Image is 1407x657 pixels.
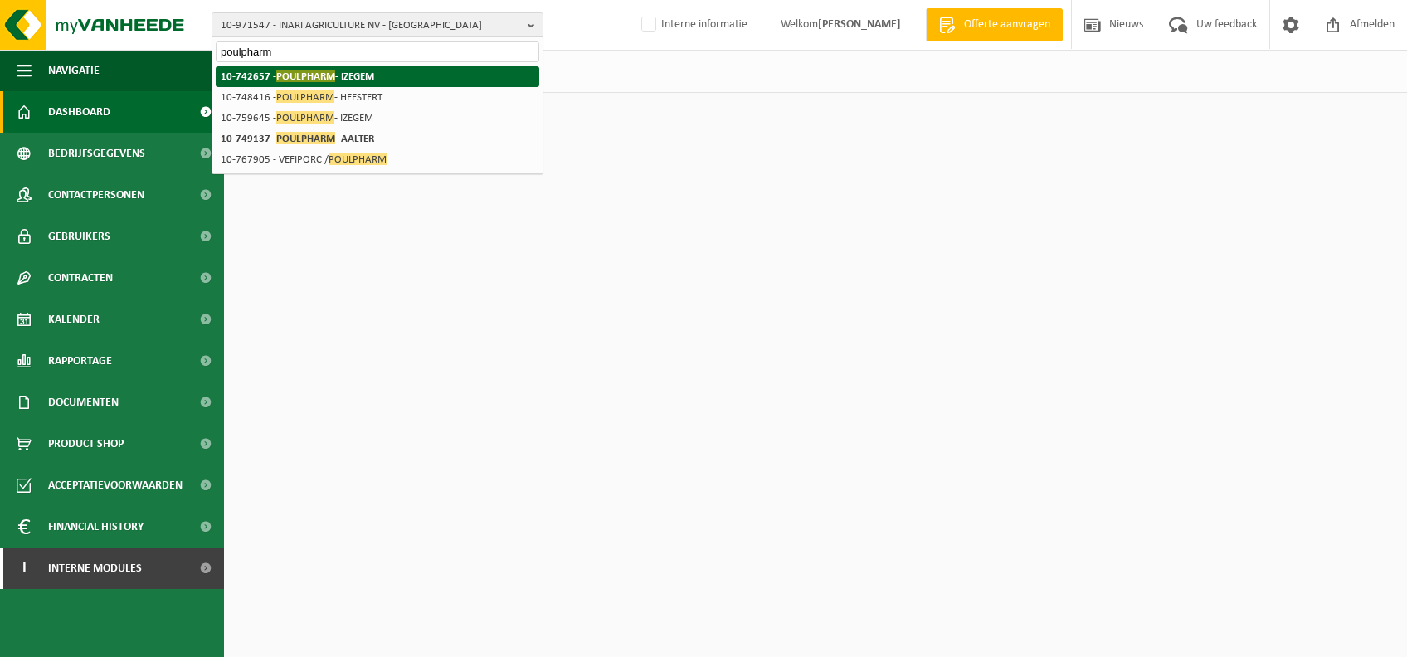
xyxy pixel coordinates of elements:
[48,506,144,547] span: Financial History
[276,90,334,103] span: POULPHARM
[221,70,374,82] strong: 10-742657 - - IZEGEM
[48,340,112,382] span: Rapportage
[276,132,335,144] span: POULPHARM
[48,174,144,216] span: Contactpersonen
[212,12,543,37] button: 10-971547 - INARI AGRICULTURE NV - [GEOGRAPHIC_DATA]
[48,91,110,133] span: Dashboard
[221,132,374,144] strong: 10-749137 - - AALTER
[48,299,100,340] span: Kalender
[276,111,334,124] span: POULPHARM
[48,50,100,91] span: Navigatie
[221,13,521,38] span: 10-971547 - INARI AGRICULTURE NV - [GEOGRAPHIC_DATA]
[48,547,142,589] span: Interne modules
[48,216,110,257] span: Gebruikers
[48,465,183,506] span: Acceptatievoorwaarden
[926,8,1063,41] a: Offerte aanvragen
[48,257,113,299] span: Contracten
[216,87,539,108] li: 10-748416 - - HEESTERT
[638,12,747,37] label: Interne informatie
[48,382,119,423] span: Documenten
[48,133,145,174] span: Bedrijfsgegevens
[17,547,32,589] span: I
[48,423,124,465] span: Product Shop
[329,153,387,165] span: POULPHARM
[818,18,901,31] strong: [PERSON_NAME]
[216,149,539,170] li: 10-767905 - VEFIPORC /
[216,108,539,129] li: 10-759645 - - IZEGEM
[216,41,539,62] input: Zoeken naar gekoppelde vestigingen
[276,70,335,82] span: POULPHARM
[960,17,1054,33] span: Offerte aanvragen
